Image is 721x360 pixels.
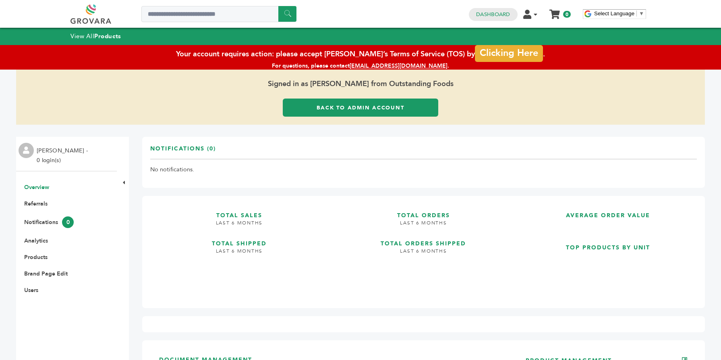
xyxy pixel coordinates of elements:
span: Select Language [594,10,634,16]
li: [PERSON_NAME] - 0 login(s) [37,146,90,165]
td: No notifications. [150,159,697,180]
span: Signed in as [PERSON_NAME] from Outstanding Foods [16,70,705,99]
a: TOTAL SALES LAST 6 MONTHS TOTAL SHIPPED LAST 6 MONTHS [150,204,328,294]
a: Referrals [24,200,48,208]
a: Products [24,253,48,261]
a: [EMAIL_ADDRESS][DOMAIN_NAME] [350,62,448,70]
h4: LAST 6 MONTHS [150,248,328,261]
h4: LAST 6 MONTHS [150,220,328,232]
h3: TOTAL SHIPPED [150,232,328,248]
a: Clicking Here [475,44,543,61]
a: Analytics [24,237,48,245]
h3: AVERAGE ORDER VALUE [519,204,697,220]
input: Search a product or brand... [141,6,296,22]
a: Select Language​ [594,10,644,16]
h3: Notifications (0) [150,145,216,159]
h3: TOTAL ORDERS [335,204,513,220]
a: TOP PRODUCTS BY UNIT [519,236,697,294]
strong: Products [94,32,121,40]
a: My Cart [550,7,559,16]
h3: TOTAL ORDERS SHIPPED [335,232,513,248]
a: AVERAGE ORDER VALUE [519,204,697,230]
a: Dashboard [476,11,510,18]
h3: TOP PRODUCTS BY UNIT [519,236,697,252]
span: ​ [636,10,637,16]
span: 0 [62,216,74,228]
h4: LAST 6 MONTHS [335,248,513,261]
a: Back to Admin Account [283,99,438,117]
a: TOTAL ORDERS LAST 6 MONTHS TOTAL ORDERS SHIPPED LAST 6 MONTHS [335,204,513,294]
a: Brand Page Edit [24,270,68,278]
a: Users [24,286,38,294]
a: Notifications0 [24,218,74,226]
a: View AllProducts [70,32,121,40]
h3: TOTAL SALES [150,204,328,220]
img: profile.png [19,143,34,158]
a: Overview [24,183,49,191]
span: ▼ [639,10,644,16]
span: 0 [563,11,571,18]
h4: LAST 6 MONTHS [335,220,513,232]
